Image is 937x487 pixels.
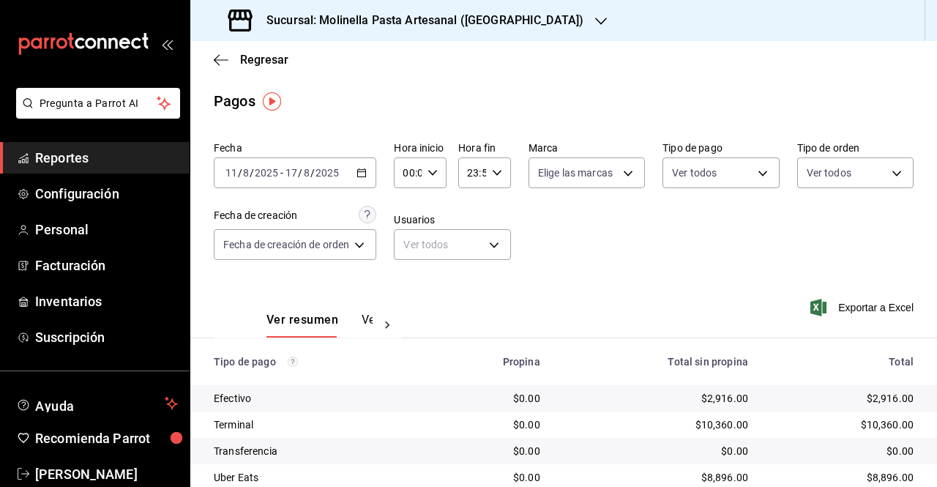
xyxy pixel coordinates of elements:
label: Tipo de orden [797,143,914,153]
span: Fecha de creación de orden [223,237,349,252]
div: $10,360.00 [772,417,914,432]
label: Marca [529,143,645,153]
div: Uber Eats [214,470,418,485]
div: $2,916.00 [564,391,748,406]
span: / [310,167,315,179]
div: Tipo de pago [214,356,418,368]
h3: Sucursal: Molinella Pasta Artesanal ([GEOGRAPHIC_DATA]) [255,12,583,29]
span: [PERSON_NAME] [35,464,178,484]
div: $0.00 [441,391,540,406]
div: $0.00 [441,417,540,432]
input: ---- [254,167,279,179]
label: Hora fin [458,143,511,153]
div: Ver todos [394,229,510,260]
input: -- [225,167,238,179]
svg: Los pagos realizados con Pay y otras terminales son montos brutos. [288,357,298,367]
span: Regresar [240,53,288,67]
div: $10,360.00 [564,417,748,432]
input: -- [285,167,298,179]
label: Usuarios [394,215,510,225]
span: Configuración [35,184,178,204]
button: Pregunta a Parrot AI [16,88,180,119]
span: Elige las marcas [538,166,613,180]
a: Pregunta a Parrot AI [10,106,180,122]
span: / [250,167,254,179]
div: Transferencia [214,444,418,458]
span: - [280,167,283,179]
span: Personal [35,220,178,239]
div: $0.00 [564,444,748,458]
span: Facturación [35,256,178,275]
button: open_drawer_menu [161,38,173,50]
span: Ver todos [807,166,851,180]
div: $2,916.00 [772,391,914,406]
img: Tooltip marker [263,92,281,111]
div: $0.00 [772,444,914,458]
span: Pregunta a Parrot AI [40,96,157,111]
div: Total [772,356,914,368]
div: Efectivo [214,391,418,406]
span: / [298,167,302,179]
span: Ayuda [35,395,159,412]
label: Tipo de pago [662,143,779,153]
div: $8,896.00 [564,470,748,485]
span: Ver todos [672,166,717,180]
div: Pagos [214,90,255,112]
div: $8,896.00 [772,470,914,485]
input: -- [303,167,310,179]
span: / [238,167,242,179]
button: Ver pagos [362,313,417,338]
input: ---- [315,167,340,179]
span: Suscripción [35,327,178,347]
span: Recomienda Parrot [35,428,178,448]
div: Terminal [214,417,418,432]
span: Inventarios [35,291,178,311]
div: $0.00 [441,470,540,485]
span: Reportes [35,148,178,168]
button: Regresar [214,53,288,67]
div: Total sin propina [564,356,748,368]
div: $0.00 [441,444,540,458]
button: Exportar a Excel [813,299,914,316]
div: Fecha de creación [214,208,297,223]
label: Hora inicio [394,143,447,153]
div: Propina [441,356,540,368]
div: navigation tabs [266,313,373,338]
button: Ver resumen [266,313,338,338]
label: Fecha [214,143,376,153]
input: -- [242,167,250,179]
